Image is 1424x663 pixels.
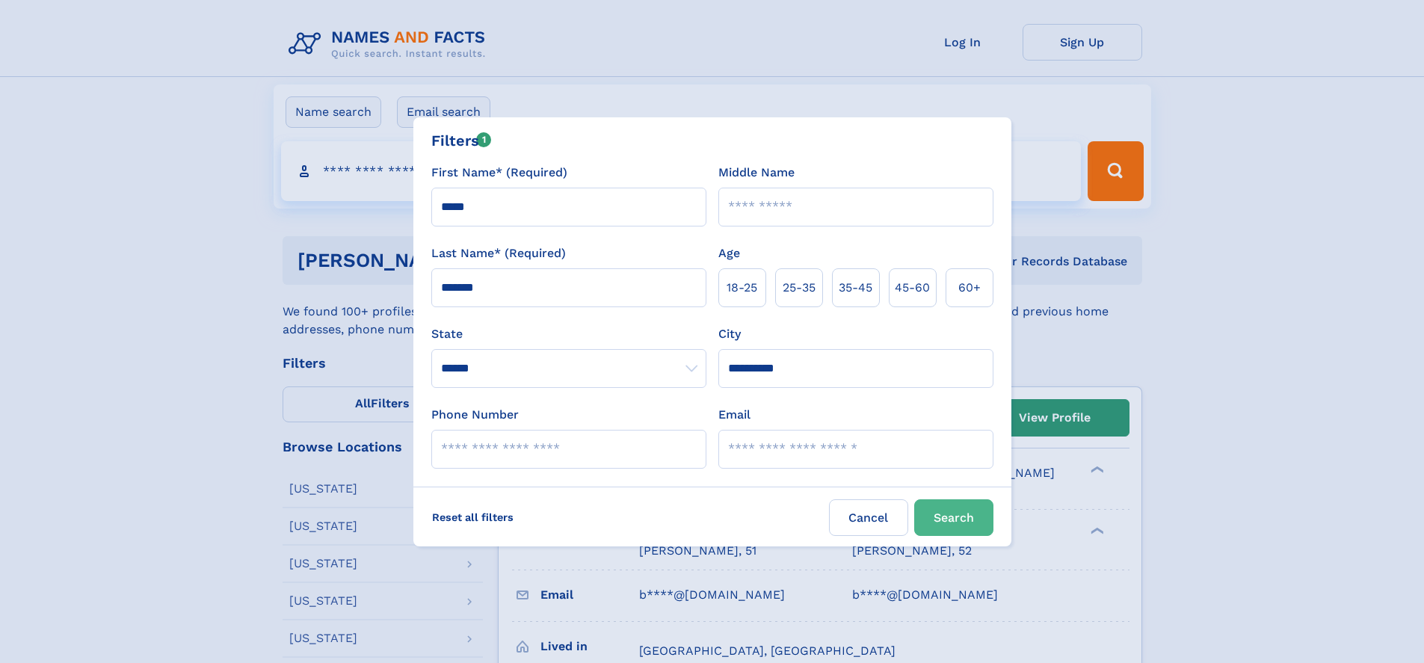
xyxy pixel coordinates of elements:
[718,406,750,424] label: Email
[431,244,566,262] label: Last Name* (Required)
[727,279,757,297] span: 18‑25
[431,129,492,152] div: Filters
[431,325,706,343] label: State
[914,499,993,536] button: Search
[718,164,795,182] label: Middle Name
[431,406,519,424] label: Phone Number
[718,244,740,262] label: Age
[431,164,567,182] label: First Name* (Required)
[895,279,930,297] span: 45‑60
[422,499,523,535] label: Reset all filters
[718,325,741,343] label: City
[958,279,981,297] span: 60+
[783,279,816,297] span: 25‑35
[829,499,908,536] label: Cancel
[839,279,872,297] span: 35‑45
